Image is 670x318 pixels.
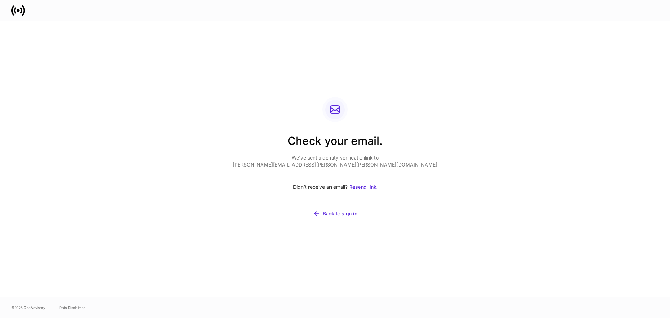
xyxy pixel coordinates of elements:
[233,154,437,168] p: We’ve sent a identity verification link to [PERSON_NAME][EMAIL_ADDRESS][PERSON_NAME][PERSON_NAME]...
[323,210,357,217] div: Back to sign in
[59,305,85,310] a: Data Disclaimer
[233,206,437,221] button: Back to sign in
[11,305,45,310] span: © 2025 OneAdvisory
[349,184,377,191] div: Resend link
[349,179,377,195] button: Resend link
[233,179,437,195] div: Didn’t receive an email?
[233,133,437,154] h2: Check your email.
